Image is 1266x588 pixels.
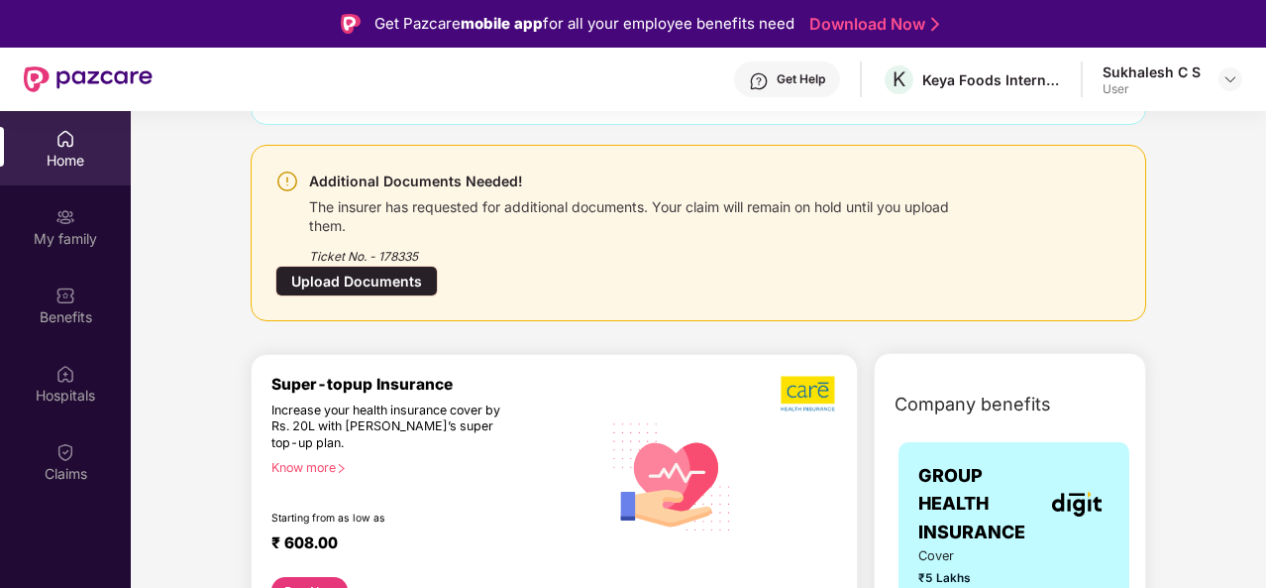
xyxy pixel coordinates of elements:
[918,462,1044,546] span: GROUP HEALTH INSURANCE
[271,403,516,452] div: Increase your health insurance cover by Rs. 20L with [PERSON_NAME]’s super top-up plan.
[918,546,991,566] span: Cover
[275,170,299,193] img: svg+xml;base64,PHN2ZyBpZD0iV2FybmluZ18tXzI0eDI0IiBkYXRhLW5hbWU9Ildhcm5pbmcgLSAyNHgyNCIgeG1sbnM9Im...
[1222,71,1238,87] img: svg+xml;base64,PHN2ZyBpZD0iRHJvcGRvd24tMzJ4MzIiIHhtbG5zPSJodHRwOi8vd3d3LnczLm9yZy8yMDAwL3N2ZyIgd2...
[55,129,75,149] img: svg+xml;base64,PHN2ZyBpZD0iSG9tZSIgeG1sbnM9Imh0dHA6Ly93d3cudzMub3JnLzIwMDAvc3ZnIiB3aWR0aD0iMjAiIG...
[55,442,75,462] img: svg+xml;base64,PHN2ZyBpZD0iQ2xhaW0iIHhtbG5zPSJodHRwOi8vd3d3LnczLm9yZy8yMDAwL3N2ZyIgd2lkdGg9IjIwIi...
[895,391,1051,418] span: Company benefits
[922,70,1061,89] div: Keya Foods International Private Limited
[271,460,589,474] div: Know more
[309,193,981,235] div: The insurer has requested for additional documents. Your claim will remain on hold until you uplo...
[1103,81,1201,97] div: User
[931,14,939,35] img: Stroke
[55,207,75,227] img: svg+xml;base64,PHN2ZyB3aWR0aD0iMjAiIGhlaWdodD0iMjAiIHZpZXdCb3g9IjAgMCAyMCAyMCIgZmlsbD0ibm9uZSIgeG...
[309,170,981,193] div: Additional Documents Needed!
[893,67,905,91] span: K
[461,14,543,33] strong: mobile app
[336,463,347,474] span: right
[55,364,75,384] img: svg+xml;base64,PHN2ZyBpZD0iSG9zcGl0YWxzIiB4bWxucz0iaHR0cDovL3d3dy53My5vcmcvMjAwMC9zdmciIHdpZHRoPS...
[374,12,794,36] div: Get Pazcare for all your employee benefits need
[24,66,153,92] img: New Pazcare Logo
[918,569,991,588] span: ₹5 Lakhs
[341,14,361,34] img: Logo
[309,235,981,266] div: Ticket No. - 178335
[271,375,601,394] div: Super-topup Insurance
[1052,492,1102,517] img: insurerLogo
[271,533,581,557] div: ₹ 608.00
[809,14,933,35] a: Download Now
[777,71,825,87] div: Get Help
[749,71,769,91] img: svg+xml;base64,PHN2ZyBpZD0iSGVscC0zMngzMiIgeG1sbnM9Imh0dHA6Ly93d3cudzMub3JnLzIwMDAvc3ZnIiB3aWR0aD...
[781,375,837,412] img: b5dec4f62d2307b9de63beb79f102df3.png
[275,266,438,296] div: Upload Documents
[1103,62,1201,81] div: Sukhalesh C S
[601,404,743,547] img: svg+xml;base64,PHN2ZyB4bWxucz0iaHR0cDovL3d3dy53My5vcmcvMjAwMC9zdmciIHhtbG5zOnhsaW5rPSJodHRwOi8vd3...
[55,286,75,305] img: svg+xml;base64,PHN2ZyBpZD0iQmVuZWZpdHMiIHhtbG5zPSJodHRwOi8vd3d3LnczLm9yZy8yMDAwL3N2ZyIgd2lkdGg9Ij...
[271,512,517,526] div: Starting from as low as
